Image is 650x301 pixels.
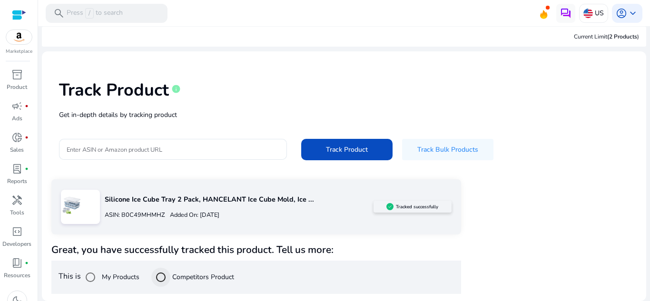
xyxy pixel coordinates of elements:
[51,261,461,294] div: This is
[25,261,29,265] span: fiber_manual_record
[595,5,604,21] p: US
[11,163,23,175] span: lab_profile
[386,203,394,210] img: sellerapp_active
[11,69,23,80] span: inventory_2
[53,8,65,19] span: search
[165,211,219,220] p: Added On: [DATE]
[67,8,123,19] p: Press to search
[607,33,637,40] span: (2 Products
[396,204,438,210] h5: Tracked successfully
[12,114,22,123] p: Ads
[10,146,24,154] p: Sales
[627,8,639,19] span: keyboard_arrow_down
[100,272,139,282] label: My Products
[10,208,24,217] p: Tools
[171,84,181,94] span: info
[11,257,23,269] span: book_4
[402,139,493,160] button: Track Bulk Products
[11,194,23,206] span: handyman
[6,30,32,44] img: amazon.svg
[25,136,29,139] span: fiber_manual_record
[2,240,31,248] p: Developers
[105,194,374,205] p: Silicone Ice Cube Tray 2 Pack, HANCELANT Ice Cube Mold, Ice ...
[105,211,165,220] p: ASIN: B0C49MHMHZ
[61,194,82,216] img: 41+U57saqbL.jpg
[59,80,169,100] h1: Track Product
[11,226,23,237] span: code_blocks
[574,32,639,41] div: Current Limit )
[7,83,27,91] p: Product
[301,139,393,160] button: Track Product
[11,132,23,143] span: donut_small
[59,110,629,120] p: Get in-depth details by tracking product
[326,145,368,155] span: Track Product
[85,8,94,19] span: /
[11,100,23,112] span: campaign
[25,167,29,171] span: fiber_manual_record
[616,8,627,19] span: account_circle
[25,104,29,108] span: fiber_manual_record
[6,48,32,55] p: Marketplace
[417,145,478,155] span: Track Bulk Products
[170,272,234,282] label: Competitors Product
[51,244,461,256] h4: Great, you have successfully tracked this product. Tell us more:
[4,271,30,280] p: Resources
[7,177,27,185] p: Reports
[583,9,593,18] img: us.svg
